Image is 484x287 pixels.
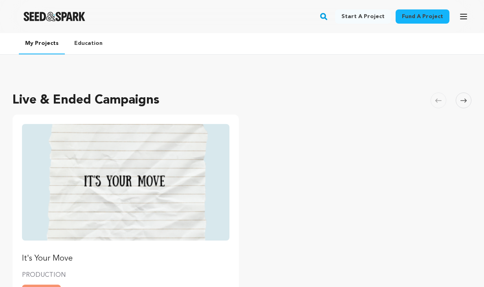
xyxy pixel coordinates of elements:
[13,91,159,110] h2: Live & Ended Campaigns
[22,124,229,264] a: Fund It's Your Move
[22,253,229,264] p: It's Your Move
[19,33,65,54] a: My Projects
[24,12,85,21] a: Seed&Spark Homepage
[335,9,391,24] a: Start a project
[22,270,229,280] p: PRODUCTION
[68,33,109,54] a: Education
[396,9,449,24] a: Fund a project
[24,12,85,21] img: Seed&Spark Logo Dark Mode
